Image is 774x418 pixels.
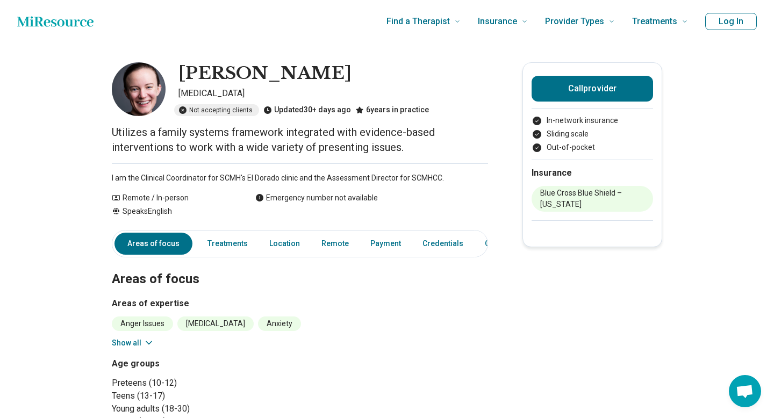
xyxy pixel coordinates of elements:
a: Location [263,233,306,255]
ul: Payment options [532,115,653,153]
h3: Age groups [112,357,296,370]
img: Chelsea Nguyen, Psychologist [112,62,166,116]
p: I am the Clinical Coordinator for SCMH's El Dorado clinic and the Assessment Director for SCMHCC. [112,172,488,184]
h2: Insurance [532,167,653,179]
div: Not accepting clients [174,104,259,116]
span: Treatments [632,14,677,29]
li: Anxiety [258,316,301,331]
li: Blue Cross Blue Shield – [US_STATE] [532,186,653,212]
p: [MEDICAL_DATA] [178,87,488,100]
span: Provider Types [545,14,604,29]
div: Emergency number not available [255,192,378,204]
a: Other [478,233,517,255]
div: 6 years in practice [355,104,429,116]
button: Callprovider [532,76,653,102]
a: Payment [364,233,407,255]
div: Remote / In-person [112,192,234,204]
p: Utilizes a family systems framework integrated with evidence-based interventions to work with a w... [112,125,488,155]
a: Areas of focus [114,233,192,255]
li: Preteens (10-12) [112,377,296,390]
div: Updated 30+ days ago [263,104,351,116]
a: Credentials [416,233,470,255]
h1: [PERSON_NAME] [178,62,352,85]
li: Young adults (18-30) [112,402,296,415]
a: Remote [315,233,355,255]
a: Treatments [201,233,254,255]
a: Home page [17,11,94,32]
button: Show all [112,337,154,349]
button: Log In [705,13,757,30]
div: Open chat [729,375,761,407]
li: Sliding scale [532,128,653,140]
li: In-network insurance [532,115,653,126]
h3: Areas of expertise [112,297,488,310]
li: Teens (13-17) [112,390,296,402]
span: Insurance [478,14,517,29]
div: Speaks English [112,206,234,217]
li: Anger Issues [112,316,173,331]
h2: Areas of focus [112,244,488,289]
span: Find a Therapist [386,14,450,29]
li: Out-of-pocket [532,142,653,153]
li: [MEDICAL_DATA] [177,316,254,331]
